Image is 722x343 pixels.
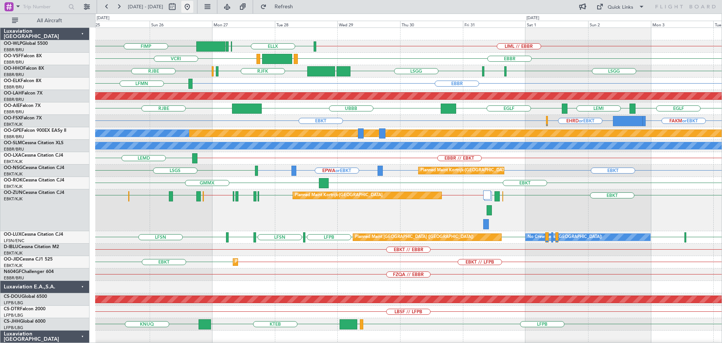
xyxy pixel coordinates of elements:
div: Planned Maint [GEOGRAPHIC_DATA] ([GEOGRAPHIC_DATA]) [355,232,473,243]
a: EBKT/KJK [4,171,23,177]
span: OO-JID [4,257,20,262]
a: CS-DTRFalcon 2000 [4,307,46,311]
button: Refresh [257,1,302,13]
input: Trip Number [23,1,66,12]
a: OO-WLPGlobal 5500 [4,41,48,46]
a: OO-ELKFalcon 8X [4,79,41,83]
a: EBBR/BRU [4,59,24,65]
a: OO-LXACessna Citation CJ4 [4,153,63,158]
div: Sat 25 [87,21,150,27]
span: D-IBLU [4,245,18,249]
a: EBBR/BRU [4,109,24,115]
div: Wed 29 [337,21,400,27]
button: Quick Links [593,1,648,13]
a: D-IBLUCessna Citation M2 [4,245,59,249]
a: EBKT/KJK [4,250,23,256]
a: CS-JHHGlobal 6000 [4,319,46,324]
a: LFPB/LBG [4,300,23,306]
span: OO-VSF [4,54,21,58]
a: LFSN/ENC [4,238,24,244]
a: OO-VSFFalcon 8X [4,54,42,58]
a: EBBR/BRU [4,97,24,102]
a: OO-HHOFalcon 8X [4,66,44,71]
span: OO-WLP [4,41,22,46]
span: OO-ZUN [4,191,23,195]
a: EBBR/BRU [4,275,24,281]
a: EBKT/KJK [4,196,23,202]
a: OO-AIEFalcon 7X [4,104,41,108]
span: All Aircraft [20,18,79,23]
a: EBBR/BRU [4,134,24,140]
a: LFPB/LBG [4,313,23,318]
a: OO-LUXCessna Citation CJ4 [4,232,63,237]
a: EBBR/BRU [4,84,24,90]
div: Planned Maint Kortrijk-[GEOGRAPHIC_DATA] [295,190,382,201]
a: EBBR/BRU [4,146,24,152]
div: Sun 26 [150,21,212,27]
a: EBKT/KJK [4,184,23,189]
span: CS-DTR [4,307,20,311]
span: OO-SLM [4,141,22,145]
button: All Aircraft [8,15,82,27]
a: OO-ROKCessna Citation CJ4 [4,178,64,183]
span: OO-LXA [4,153,21,158]
span: Refresh [268,4,300,9]
div: Fri 31 [463,21,526,27]
div: Planned Maint Kortrijk-[GEOGRAPHIC_DATA] [235,256,323,268]
a: EBBR/BRU [4,72,24,78]
div: No Crew Paris ([GEOGRAPHIC_DATA]) [528,232,602,243]
a: EBKT/KJK [4,159,23,165]
a: EBBR/BRU [4,47,24,53]
span: OO-GPE [4,128,21,133]
span: CS-DOU [4,294,21,299]
a: N604GFChallenger 604 [4,270,54,274]
span: OO-NSG [4,166,23,170]
span: OO-ELK [4,79,21,83]
div: [DATE] [97,15,109,21]
a: LFPB/LBG [4,325,23,331]
a: OO-ZUNCessna Citation CJ4 [4,191,64,195]
span: OO-HHO [4,66,23,71]
span: CS-JHH [4,319,20,324]
span: OO-LUX [4,232,21,237]
a: OO-NSGCessna Citation CJ4 [4,166,64,170]
div: Quick Links [608,4,633,11]
span: N604GF [4,270,21,274]
span: [DATE] - [DATE] [128,3,163,10]
div: Thu 30 [400,21,463,27]
a: OO-FSXFalcon 7X [4,116,42,120]
span: OO-AIE [4,104,20,108]
div: [DATE] [526,15,539,21]
div: Planned Maint Kortrijk-[GEOGRAPHIC_DATA] [420,165,508,176]
span: OO-ROK [4,178,23,183]
div: Tue 28 [275,21,338,27]
a: OO-GPEFalcon 900EX EASy II [4,128,66,133]
a: CS-DOUGlobal 6500 [4,294,47,299]
a: EBKT/KJK [4,122,23,127]
a: OO-SLMCessna Citation XLS [4,141,64,145]
a: EBKT/KJK [4,263,23,268]
div: Mon 3 [651,21,714,27]
a: OO-LAHFalcon 7X [4,91,42,96]
div: Mon 27 [212,21,275,27]
div: Sun 2 [588,21,651,27]
a: OO-JIDCessna CJ1 525 [4,257,53,262]
span: OO-FSX [4,116,21,120]
div: Sat 1 [525,21,588,27]
span: OO-LAH [4,91,22,96]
